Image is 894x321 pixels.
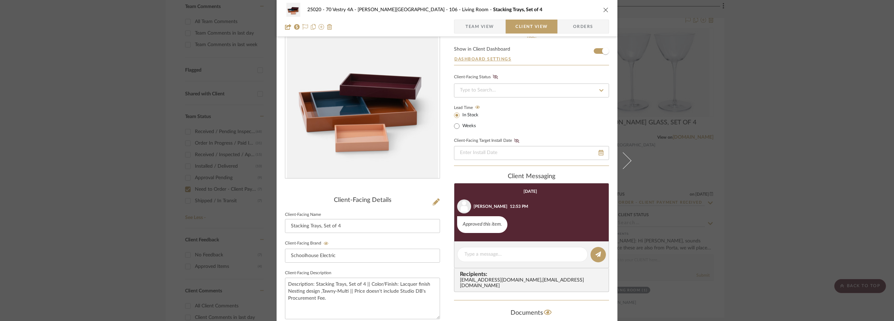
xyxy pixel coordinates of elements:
button: Dashboard Settings [454,56,512,62]
label: Lead Time [454,104,490,111]
input: Enter Client-Facing Brand [285,249,440,263]
label: Client-Facing Target Install Date [454,138,521,143]
img: Remove from project [327,24,332,30]
label: Client-Facing Name [285,213,321,217]
span: Stacking Trays, Set of 4 [493,7,542,12]
input: Type to Search… [454,83,609,97]
div: Client-Facing Details [285,197,440,204]
label: Client-Facing Description [285,271,331,275]
input: Enter Client-Facing Item Name [285,219,440,233]
button: Lead Time [473,104,482,111]
div: Documents [454,307,609,319]
img: 84d617b4-e65f-4478-9bd2-7ef6badeeded_48x40.jpg [285,3,302,17]
div: Approved this item. [457,216,507,233]
div: 0 [285,27,440,178]
button: close [603,7,609,13]
div: [DATE] [523,189,537,194]
div: 12:53 PM [510,203,528,210]
span: 106 - Living Room [449,7,493,12]
div: Client-Facing Status [454,74,500,81]
button: Client-Facing Target Install Date [512,138,521,143]
div: [EMAIL_ADDRESS][DOMAIN_NAME] , [EMAIL_ADDRESS][DOMAIN_NAME] [460,278,606,289]
span: Client View [515,20,548,34]
div: [PERSON_NAME] [474,203,507,210]
span: Team View [466,20,494,34]
img: user_avatar.png [457,199,471,213]
label: In Stock [461,112,478,118]
img: 84d617b4-e65f-4478-9bd2-7ef6badeeded_436x436.jpg [287,27,438,178]
span: Recipients: [460,271,606,277]
div: client Messaging [454,173,609,181]
span: 25020 - 70 Vestry 4A - [PERSON_NAME][GEOGRAPHIC_DATA] [307,7,449,12]
label: Weeks [461,123,476,129]
button: Client-Facing Brand [321,241,331,246]
label: Client-Facing Brand [285,241,331,246]
mat-radio-group: Select item type [454,111,490,130]
input: Enter Install Date [454,146,609,160]
span: Orders [565,20,601,34]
